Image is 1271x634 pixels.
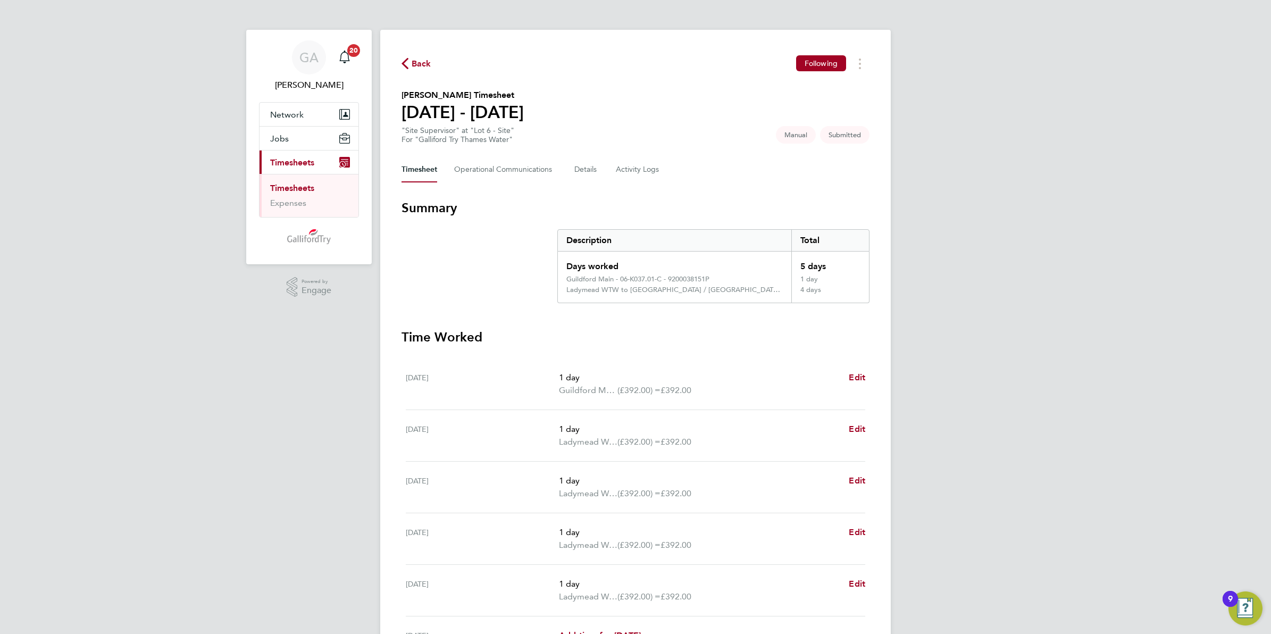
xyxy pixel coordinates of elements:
[246,30,372,264] nav: Main navigation
[617,488,660,498] span: (£392.00) =
[558,230,791,251] div: Description
[849,372,865,382] span: Edit
[334,40,355,74] a: 20
[574,157,599,182] button: Details
[849,476,865,486] span: Edit
[402,135,514,144] div: For "Galliford Try Thames Water"
[259,40,359,91] a: GA[PERSON_NAME]
[406,578,559,603] div: [DATE]
[849,424,865,434] span: Edit
[259,228,359,245] a: Go to home page
[260,103,358,126] button: Network
[406,371,559,397] div: [DATE]
[559,539,617,552] span: Ladymead WTW to [GEOGRAPHIC_DATA] / [GEOGRAPHIC_DATA] 06-M204.01-E 9200114703P
[849,578,865,590] a: Edit
[660,591,691,602] span: £392.00
[302,277,331,286] span: Powered by
[791,252,869,275] div: 5 days
[402,89,524,102] h2: [PERSON_NAME] Timesheet
[287,228,331,245] img: gallifordtry-logo-retina.png
[406,423,559,448] div: [DATE]
[791,275,869,286] div: 1 day
[559,590,617,603] span: Ladymead WTW to [GEOGRAPHIC_DATA] / [GEOGRAPHIC_DATA] 06-M204.01-E 9200114703P
[776,126,816,144] span: This timesheet was manually created.
[849,527,865,537] span: Edit
[402,102,524,123] h1: [DATE] - [DATE]
[566,286,783,294] div: Ladymead WTW to [GEOGRAPHIC_DATA] / [GEOGRAPHIC_DATA] 06-M204.01-E 9200114703P
[287,277,332,297] a: Powered byEngage
[557,229,869,303] div: Summary
[849,371,865,384] a: Edit
[270,198,306,208] a: Expenses
[270,110,304,120] span: Network
[347,44,360,57] span: 20
[660,488,691,498] span: £392.00
[559,384,617,397] span: Guildford Main - 06-K037.01-C - 9200038151P
[559,436,617,448] span: Ladymead WTW to [GEOGRAPHIC_DATA] / [GEOGRAPHIC_DATA] 06-M204.01-E 9200114703P
[617,540,660,550] span: (£392.00) =
[559,371,840,384] p: 1 day
[849,579,865,589] span: Edit
[559,526,840,539] p: 1 day
[406,474,559,500] div: [DATE]
[559,423,840,436] p: 1 day
[616,157,660,182] button: Activity Logs
[402,157,437,182] button: Timesheet
[617,591,660,602] span: (£392.00) =
[796,55,846,71] button: Following
[259,79,359,91] span: Gary Attwell
[260,151,358,174] button: Timesheets
[299,51,319,64] span: GA
[406,526,559,552] div: [DATE]
[849,474,865,487] a: Edit
[559,487,617,500] span: Ladymead WTW to [GEOGRAPHIC_DATA] / [GEOGRAPHIC_DATA] 06-M204.01-E 9200114703P
[402,199,869,216] h3: Summary
[617,437,660,447] span: (£392.00) =
[791,286,869,303] div: 4 days
[270,134,289,144] span: Jobs
[820,126,869,144] span: This timesheet is Submitted.
[270,183,314,193] a: Timesheets
[402,329,869,346] h3: Time Worked
[302,286,331,295] span: Engage
[660,540,691,550] span: £392.00
[1228,599,1233,613] div: 9
[270,157,314,168] span: Timesheets
[402,126,514,144] div: "Site Supervisor" at "Lot 6 - Site"
[260,127,358,150] button: Jobs
[566,275,709,283] div: Guildford Main - 06-K037.01-C - 9200038151P
[660,437,691,447] span: £392.00
[559,474,840,487] p: 1 day
[617,385,660,395] span: (£392.00) =
[260,174,358,217] div: Timesheets
[412,57,431,70] span: Back
[850,55,869,72] button: Timesheets Menu
[454,157,557,182] button: Operational Communications
[849,423,865,436] a: Edit
[791,230,869,251] div: Total
[558,252,791,275] div: Days worked
[402,57,431,70] button: Back
[849,526,865,539] a: Edit
[805,59,838,68] span: Following
[559,578,840,590] p: 1 day
[1228,591,1262,625] button: Open Resource Center, 9 new notifications
[660,385,691,395] span: £392.00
